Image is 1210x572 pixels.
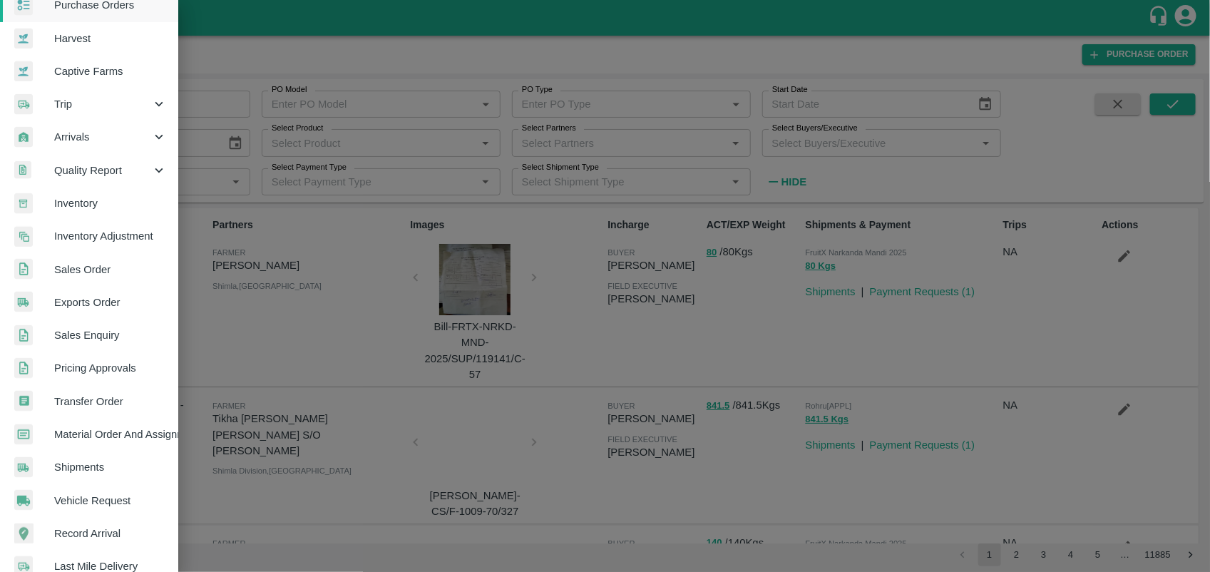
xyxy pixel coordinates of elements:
[54,262,167,277] span: Sales Order
[14,127,33,148] img: whArrival
[54,526,167,541] span: Record Arrival
[54,31,167,46] span: Harvest
[14,61,33,82] img: harvest
[14,424,33,445] img: centralMaterial
[14,292,33,312] img: shipments
[14,325,33,346] img: sales
[54,459,167,475] span: Shipments
[54,360,167,376] span: Pricing Approvals
[54,228,167,244] span: Inventory Adjustment
[14,457,33,478] img: shipments
[14,358,33,379] img: sales
[14,193,33,214] img: whInventory
[54,427,167,442] span: Material Order And Assignment
[54,195,167,211] span: Inventory
[14,524,34,543] img: recordArrival
[14,161,31,179] img: qualityReport
[54,327,167,343] span: Sales Enquiry
[54,394,167,409] span: Transfer Order
[54,295,167,310] span: Exports Order
[54,129,151,145] span: Arrivals
[14,391,33,412] img: whTransfer
[14,226,33,247] img: inventory
[54,493,167,509] span: Vehicle Request
[14,259,33,280] img: sales
[14,94,33,115] img: delivery
[54,63,167,79] span: Captive Farms
[54,96,151,112] span: Trip
[54,163,151,178] span: Quality Report
[14,490,33,511] img: vehicle
[14,28,33,49] img: harvest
